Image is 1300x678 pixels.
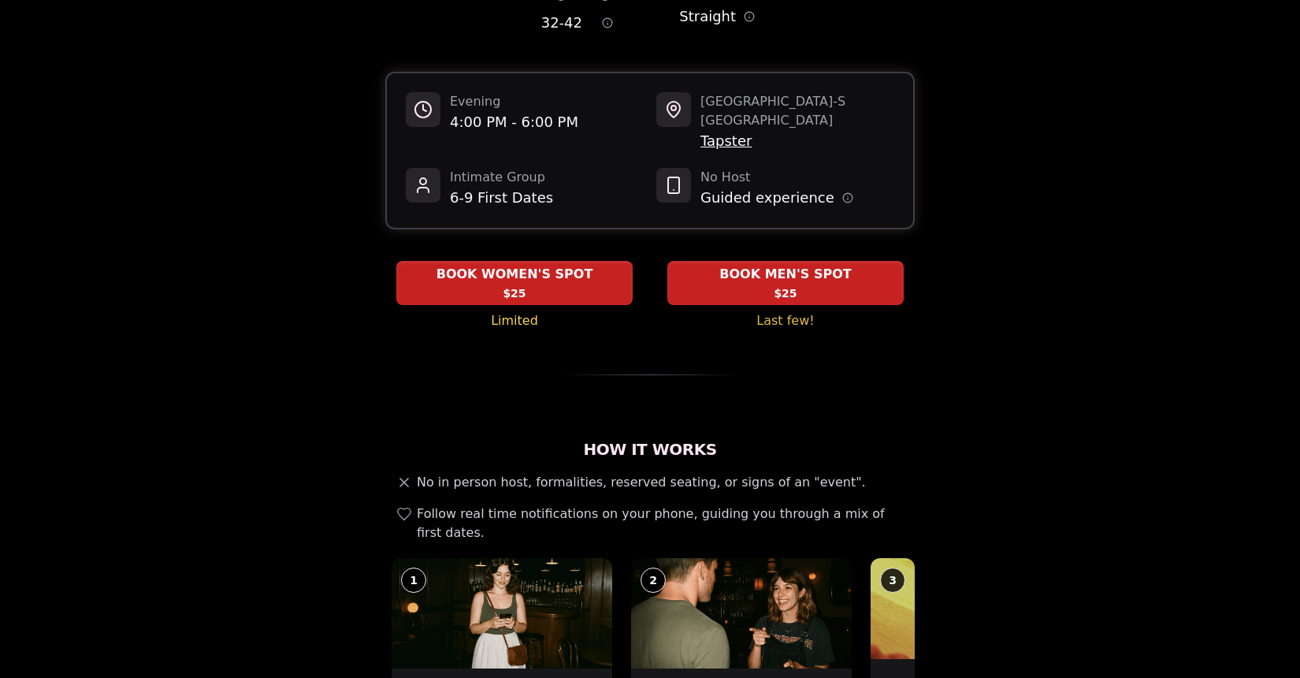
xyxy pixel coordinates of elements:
[842,192,853,203] button: Host information
[871,558,1091,659] img: Break the ice with prompts
[880,568,905,593] div: 3
[700,168,853,187] span: No Host
[401,568,426,593] div: 1
[541,12,582,34] span: 32 - 42
[679,6,736,28] span: Straight
[392,558,612,669] img: Arrive & Check In
[417,473,866,492] span: No in person host, formalities, reserved seating, or signs of an "event".
[631,558,852,669] img: "Hey, are you Max?"
[450,111,578,133] span: 4:00 PM - 6:00 PM
[700,92,894,130] span: [GEOGRAPHIC_DATA] - S [GEOGRAPHIC_DATA]
[700,187,834,209] span: Guided experience
[396,261,633,305] button: BOOK WOMEN'S SPOT - Limited
[700,130,894,152] span: Tapster
[385,438,915,460] h2: How It Works
[667,261,904,305] button: BOOK MEN'S SPOT - Last few!
[641,568,666,593] div: 2
[491,311,538,330] span: Limited
[716,265,854,284] span: BOOK MEN'S SPOT
[744,11,755,22] button: Orientation information
[450,168,553,187] span: Intimate Group
[774,285,797,301] span: $25
[503,285,526,301] span: $25
[450,187,553,209] span: 6-9 First Dates
[417,505,908,542] span: Follow real time notifications on your phone, guiding you through a mix of first dates.
[590,6,625,40] button: Age range information
[756,311,814,330] span: Last few!
[433,265,596,284] span: BOOK WOMEN'S SPOT
[450,92,578,111] span: Evening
